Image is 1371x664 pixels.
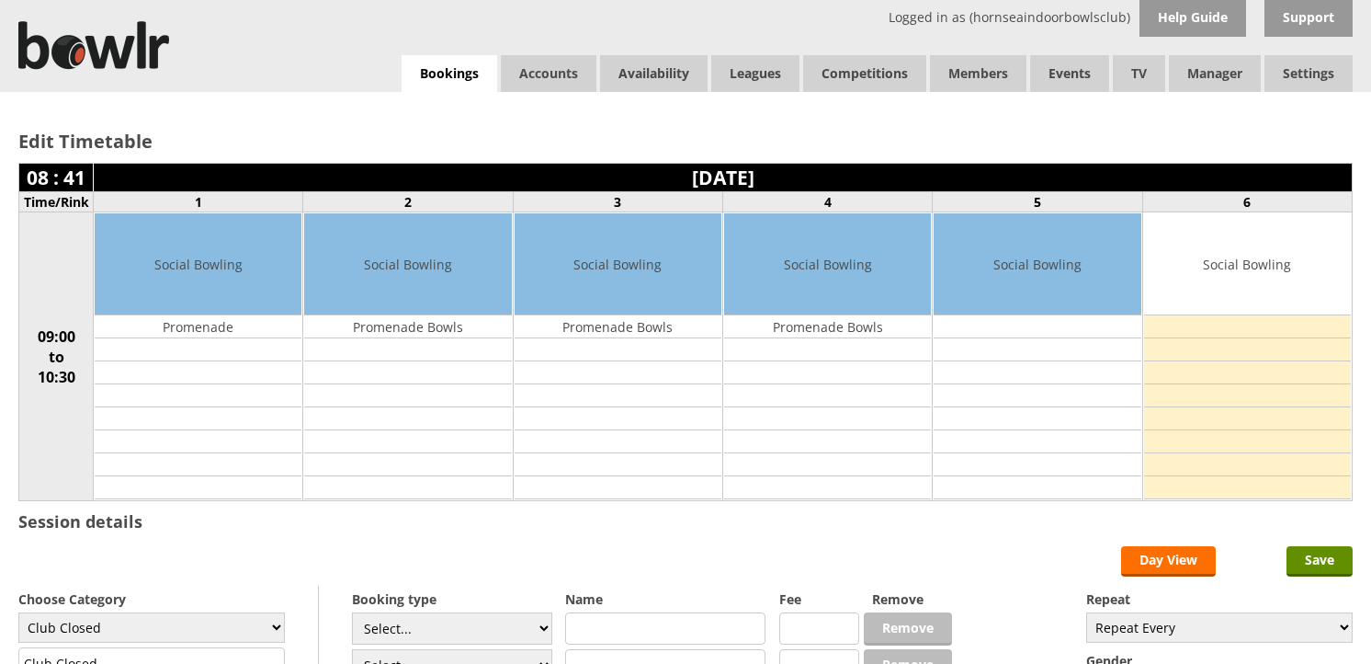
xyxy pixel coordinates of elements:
td: 6 [1142,192,1352,212]
td: 2 [303,192,513,212]
td: Promenade [95,315,301,338]
a: Competitions [803,55,926,92]
td: 3 [513,192,722,212]
a: Events [1030,55,1109,92]
td: [DATE] [94,164,1353,192]
td: 09:00 to 10:30 [19,212,94,501]
a: Bookings [402,55,497,93]
a: Availability [600,55,708,92]
td: Social Bowling [934,213,1140,315]
span: Settings [1264,55,1353,92]
td: Promenade Bowls [515,315,721,338]
td: Promenade Bowls [724,315,931,338]
td: Social Bowling [95,213,301,315]
td: Social Bowling [515,213,721,315]
label: Repeat [1086,590,1353,608]
span: TV [1113,55,1165,92]
label: Name [565,590,765,608]
a: Leagues [711,55,799,92]
input: Save [1286,546,1353,577]
a: Day View [1121,546,1216,577]
label: Choose Category [18,590,285,608]
td: Social Bowling [724,213,931,315]
span: Members [930,55,1026,92]
label: Remove [872,590,952,608]
h3: Session details [18,510,142,532]
label: Booking type [352,590,552,608]
td: Social Bowling [304,213,511,315]
td: Time/Rink [19,192,94,212]
td: 1 [94,192,303,212]
td: Social Bowling [1144,213,1351,315]
h2: Edit Timetable [18,129,1353,154]
span: Accounts [501,55,596,92]
label: Fee [779,590,859,608]
td: 5 [933,192,1142,212]
td: 4 [722,192,932,212]
td: 08 : 41 [19,164,94,192]
td: Promenade Bowls [304,315,511,338]
span: Manager [1169,55,1261,92]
